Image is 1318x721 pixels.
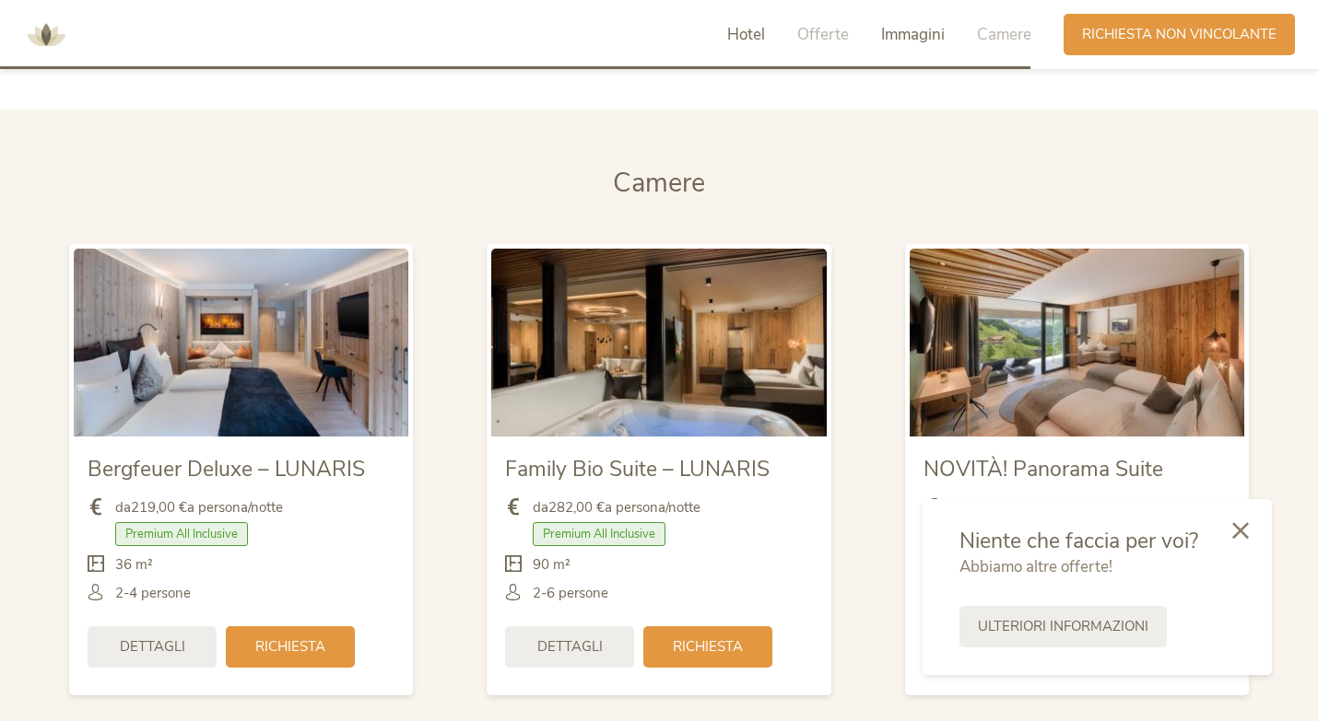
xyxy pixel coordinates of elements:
span: Camere [977,24,1031,45]
span: Hotel [727,24,765,45]
span: Abbiamo altre offerte! [959,556,1112,577]
img: AMONTI & LUNARIS Wellnessresort [18,7,74,63]
span: 2-4 persone [115,584,191,603]
span: NOVITÀ! Panorama Suite [924,455,1163,483]
span: Dettagli [537,637,603,657]
span: Ulteriori informazioni [978,617,1148,636]
span: Dettagli [120,637,185,657]
span: 2-6 persone [533,584,608,603]
img: NOVITÀ! Panorama Suite [910,249,1244,436]
span: da a persona/notte [115,498,283,517]
span: Family Bio Suite – LUNARIS [505,455,770,483]
span: 90 m² [533,555,571,575]
a: AMONTI & LUNARIS Wellnessresort [18,28,74,41]
span: Camere [613,165,705,201]
span: Immagini [881,24,945,45]
span: Offerte [797,24,849,45]
b: 219,00 € [131,498,187,517]
a: Ulteriori informazioni [959,606,1167,647]
img: Bergfeuer Deluxe – LUNARIS [74,249,408,436]
span: 36 m² [115,555,153,575]
b: 282,00 € [548,498,605,517]
span: Bergfeuer Deluxe – LUNARIS [88,455,365,483]
img: Family Bio Suite – LUNARIS [491,249,826,436]
span: da a persona/notte [533,498,700,517]
span: Richiesta non vincolante [1082,25,1277,44]
span: Niente che faccia per voi? [959,527,1198,555]
span: Premium All Inclusive [115,522,248,546]
span: Richiesta [673,637,743,657]
span: Richiesta [255,637,325,657]
span: Premium All Inclusive [533,522,665,546]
